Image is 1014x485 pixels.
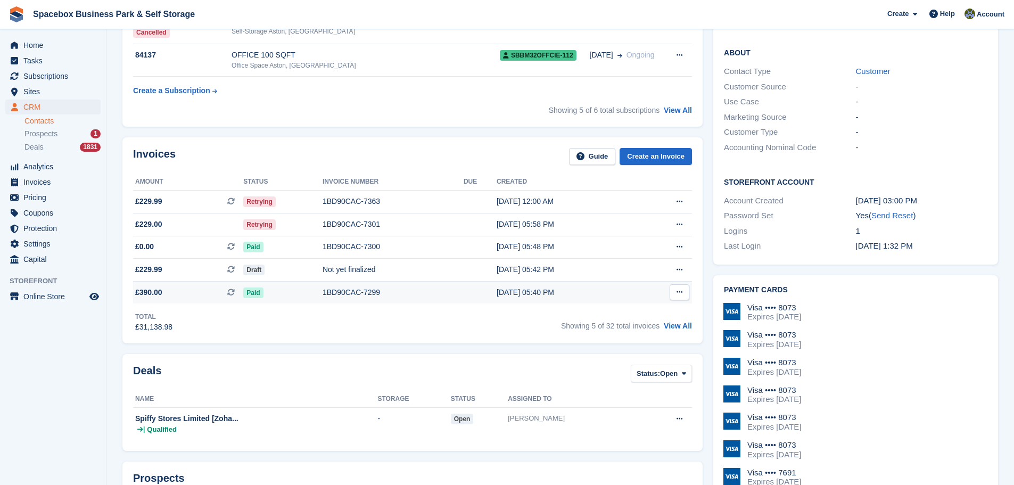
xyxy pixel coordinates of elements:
[323,287,464,298] div: 1BD90CAC-7299
[135,322,172,333] div: £31,138.98
[5,69,101,84] a: menu
[724,142,855,154] div: Accounting Nominal Code
[133,148,176,166] h2: Invoices
[5,252,101,267] a: menu
[323,196,464,207] div: 1BD90CAC-7363
[724,81,855,93] div: Customer Source
[23,100,87,114] span: CRM
[724,65,855,78] div: Contact Type
[508,391,640,408] th: Assigned to
[940,9,955,19] span: Help
[497,287,637,298] div: [DATE] 05:40 PM
[23,205,87,220] span: Coupons
[133,81,217,101] a: Create a Subscription
[135,287,162,298] span: £390.00
[5,53,101,68] a: menu
[135,312,172,322] div: Total
[5,190,101,205] a: menu
[549,106,660,114] span: Showing 5 of 6 total subscriptions
[856,67,891,76] a: Customer
[451,391,508,408] th: Status
[23,53,87,68] span: Tasks
[133,50,232,61] div: 84137
[23,190,87,205] span: Pricing
[5,175,101,190] a: menu
[747,440,801,450] div: Visa •••• 8073
[133,472,185,484] h2: Prospects
[24,142,44,152] span: Deals
[856,81,987,93] div: -
[23,159,87,174] span: Analytics
[747,385,801,395] div: Visa •••• 8073
[24,116,101,126] a: Contacts
[23,221,87,236] span: Protection
[232,61,500,70] div: Office Space Aston, [GEOGRAPHIC_DATA]
[723,303,740,320] img: Visa Logo
[637,368,660,379] span: Status:
[664,106,692,114] a: View All
[723,468,740,485] img: Visa Logo
[323,219,464,230] div: 1BD90CAC-7301
[133,85,210,96] div: Create a Subscription
[724,286,987,294] h2: Payment cards
[724,126,855,138] div: Customer Type
[377,408,450,441] td: -
[497,219,637,230] div: [DATE] 05:58 PM
[964,9,975,19] img: sahil
[747,358,801,367] div: Visa •••• 8073
[88,290,101,303] a: Preview store
[856,111,987,124] div: -
[724,210,855,222] div: Password Set
[24,129,57,139] span: Prospects
[724,111,855,124] div: Marketing Source
[243,174,323,191] th: Status
[143,424,145,435] span: |
[620,148,692,166] a: Create an Invoice
[232,27,500,36] div: Self-Storage Aston, [GEOGRAPHIC_DATA]
[723,385,740,402] img: Visa Logo
[23,175,87,190] span: Invoices
[747,303,801,313] div: Visa •••• 8073
[80,143,101,152] div: 1831
[135,196,162,207] span: £229.99
[664,322,692,330] a: View All
[133,391,377,408] th: Name
[5,236,101,251] a: menu
[23,236,87,251] span: Settings
[724,47,987,57] h2: About
[747,413,801,422] div: Visa •••• 8073
[508,413,640,424] div: [PERSON_NAME]
[497,174,637,191] th: Created
[723,413,740,430] img: Visa Logo
[9,6,24,22] img: stora-icon-8386f47178a22dfd0bd8f6a31ec36ba5ce8667c1dd55bd0f319d3a0aa187defe.svg
[747,394,801,404] div: Expires [DATE]
[133,27,170,38] div: Cancelled
[497,196,637,207] div: [DATE] 12:00 AM
[29,5,199,23] a: Spacebox Business Park & Self Storage
[243,219,276,230] span: Retrying
[590,50,613,61] span: [DATE]
[135,264,162,275] span: £229.99
[5,84,101,99] a: menu
[243,287,263,298] span: Paid
[569,148,616,166] a: Guide
[323,264,464,275] div: Not yet finalized
[464,174,497,191] th: Due
[5,221,101,236] a: menu
[747,450,801,459] div: Expires [DATE]
[724,195,855,207] div: Account Created
[724,240,855,252] div: Last Login
[5,205,101,220] a: menu
[5,159,101,174] a: menu
[23,69,87,84] span: Subscriptions
[856,210,987,222] div: Yes
[377,391,450,408] th: Storage
[133,174,243,191] th: Amount
[747,367,801,377] div: Expires [DATE]
[723,440,740,457] img: Visa Logo
[497,241,637,252] div: [DATE] 05:48 PM
[871,211,913,220] a: Send Reset
[747,330,801,340] div: Visa •••• 8073
[23,38,87,53] span: Home
[747,340,801,349] div: Expires [DATE]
